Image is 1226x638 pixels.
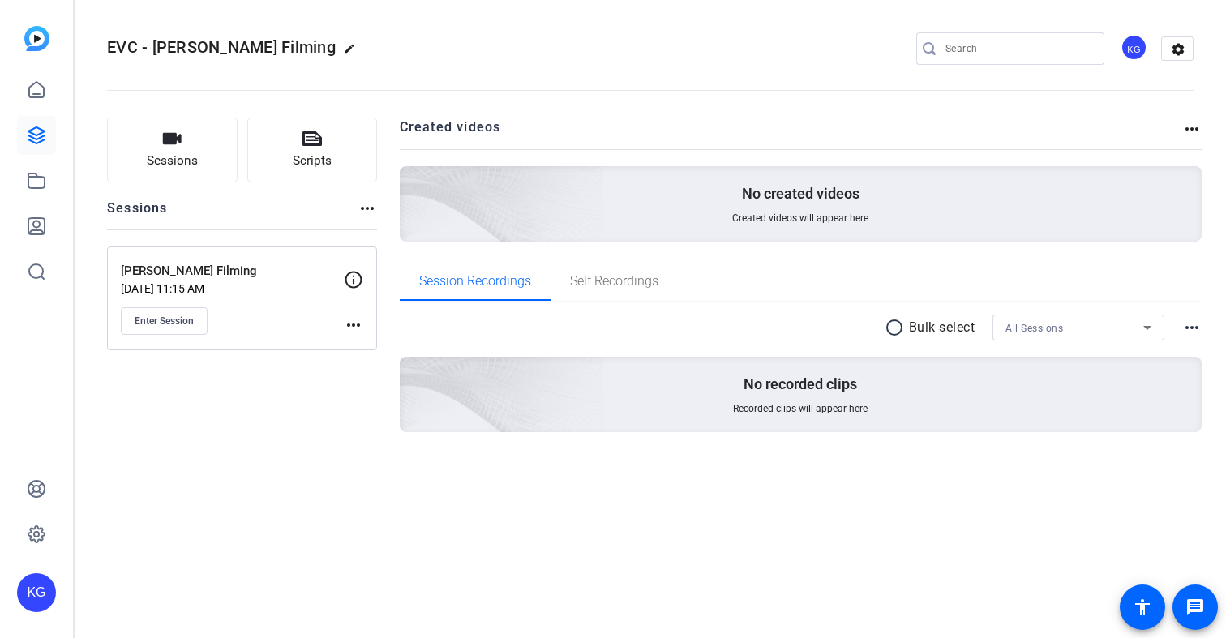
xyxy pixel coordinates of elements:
span: Scripts [293,152,332,170]
mat-icon: edit [344,43,363,62]
span: EVC - [PERSON_NAME] Filming [107,37,336,57]
img: Creted videos background [218,6,605,358]
p: No created videos [742,184,859,203]
span: Enter Session [135,315,194,328]
div: KG [1121,34,1147,61]
ngx-avatar: Kristen Grosshans [1121,34,1149,62]
mat-icon: more_horiz [1182,318,1202,337]
button: Scripts [247,118,378,182]
span: Self Recordings [570,275,658,288]
img: blue-gradient.svg [24,26,49,51]
span: Session Recordings [419,275,531,288]
p: [PERSON_NAME] Filming [121,262,344,280]
span: Sessions [147,152,198,170]
p: Bulk select [909,318,975,337]
mat-icon: radio_button_unchecked [885,318,909,337]
mat-icon: more_horiz [358,199,377,218]
p: [DATE] 11:15 AM [121,282,344,295]
h2: Sessions [107,199,168,229]
span: All Sessions [1005,323,1063,334]
input: Search [945,39,1091,58]
mat-icon: more_horiz [1182,119,1202,139]
p: No recorded clips [744,375,857,394]
button: Sessions [107,118,238,182]
mat-icon: settings [1162,37,1194,62]
button: Enter Session [121,307,208,335]
img: embarkstudio-empty-session.png [218,196,605,548]
span: Recorded clips will appear here [733,402,868,415]
mat-icon: more_horiz [344,315,363,335]
mat-icon: accessibility [1133,597,1152,617]
h2: Created videos [400,118,1183,149]
div: KG [17,573,56,612]
span: Created videos will appear here [732,212,868,225]
mat-icon: message [1185,597,1205,617]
